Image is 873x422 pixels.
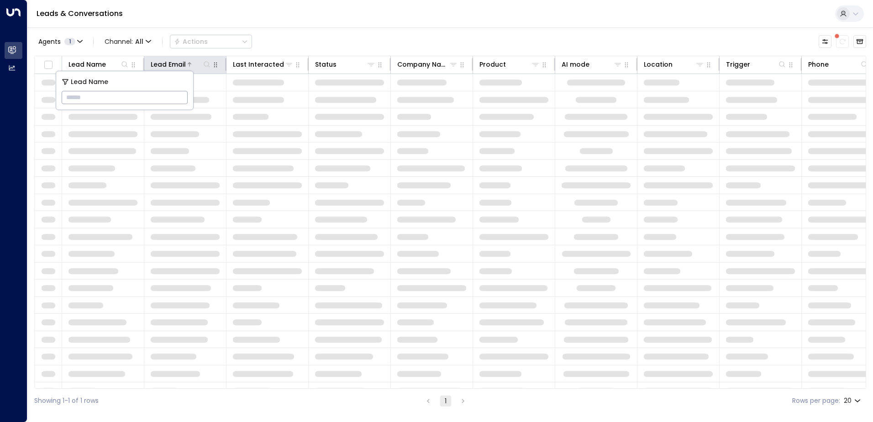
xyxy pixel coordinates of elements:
[101,35,155,48] button: Channel:All
[562,59,622,70] div: AI mode
[819,35,831,48] button: Customize
[174,37,208,46] div: Actions
[101,35,155,48] span: Channel:
[808,59,869,70] div: Phone
[135,38,143,45] span: All
[170,35,252,48] button: Actions
[808,59,829,70] div: Phone
[68,59,106,70] div: Lead Name
[479,59,506,70] div: Product
[440,396,451,406] button: page 1
[836,35,849,48] span: There are new threads available. Refresh the grid to view the latest updates.
[233,59,294,70] div: Last Interacted
[844,394,862,407] div: 20
[170,35,252,48] div: Button group with a nested menu
[71,77,108,87] span: Lead Name
[34,35,86,48] button: Agents1
[726,59,787,70] div: Trigger
[853,35,866,48] button: Archived Leads
[233,59,284,70] div: Last Interacted
[64,38,75,45] span: 1
[315,59,337,70] div: Status
[479,59,540,70] div: Product
[422,395,469,406] nav: pagination navigation
[644,59,705,70] div: Location
[68,59,129,70] div: Lead Name
[397,59,449,70] div: Company Name
[397,59,458,70] div: Company Name
[34,396,99,406] div: Showing 1-1 of 1 rows
[315,59,376,70] div: Status
[151,59,211,70] div: Lead Email
[37,8,123,19] a: Leads & Conversations
[792,396,840,406] label: Rows per page:
[644,59,673,70] div: Location
[562,59,589,70] div: AI mode
[151,59,186,70] div: Lead Email
[726,59,750,70] div: Trigger
[38,38,61,45] span: Agents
